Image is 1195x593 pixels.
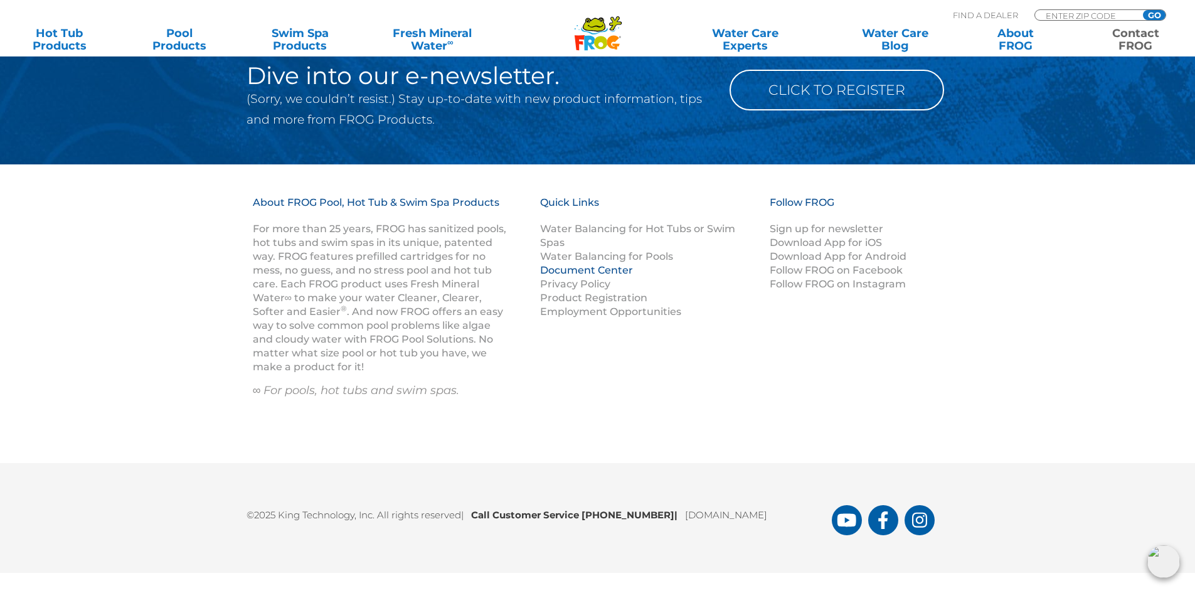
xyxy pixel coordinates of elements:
a: Follow FROG on Facebook [770,264,903,276]
a: Water Balancing for Hot Tubs or Swim Spas [540,223,735,248]
a: Document Center [540,264,633,276]
h3: Follow FROG [770,196,927,222]
a: Employment Opportunities [540,306,681,318]
a: FROG Products Instagram Page [905,505,935,535]
a: AboutFROG [969,27,1062,52]
span: | [461,509,464,521]
h3: About FROG Pool, Hot Tub & Swim Spa Products [253,196,509,222]
h2: Dive into our e-newsletter. [247,63,711,88]
a: Follow FROG on Instagram [770,278,906,290]
a: Water CareExperts [669,27,821,52]
input: GO [1143,10,1166,20]
a: PoolProducts [133,27,226,52]
a: Click to Register [730,70,944,110]
p: For more than 25 years, FROG has sanitized pools, hot tubs and swim spas in its unique, patented ... [253,222,509,374]
a: Download App for Android [770,250,906,262]
h3: Quick Links [540,196,755,222]
a: FROG Products You Tube Page [832,505,862,535]
p: Find A Dealer [953,9,1018,21]
p: (Sorry, we couldn’t resist.) Stay up-to-date with new product information, tips and more from FRO... [247,88,711,130]
p: ©2025 King Technology, Inc. All rights reserved [247,501,832,523]
a: [DOMAIN_NAME] [685,509,767,521]
a: Sign up for newsletter [770,223,883,235]
a: Water Balancing for Pools [540,250,673,262]
a: Fresh MineralWater∞ [373,27,491,52]
a: ContactFROG [1089,27,1182,52]
a: Hot TubProducts [13,27,106,52]
em: ∞ For pools, hot tubs and swim spas. [253,383,460,397]
a: Water CareBlog [848,27,942,52]
a: Download App for iOS [770,237,882,248]
span: | [674,509,677,521]
a: Privacy Policy [540,278,610,290]
a: FROG Products Facebook Page [868,505,898,535]
input: Zip Code Form [1044,10,1129,21]
sup: ∞ [447,37,454,47]
sup: ® [341,304,347,313]
img: openIcon [1147,545,1180,578]
b: Call Customer Service [PHONE_NUMBER] [471,509,685,521]
a: Product Registration [540,292,647,304]
a: Swim SpaProducts [253,27,347,52]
